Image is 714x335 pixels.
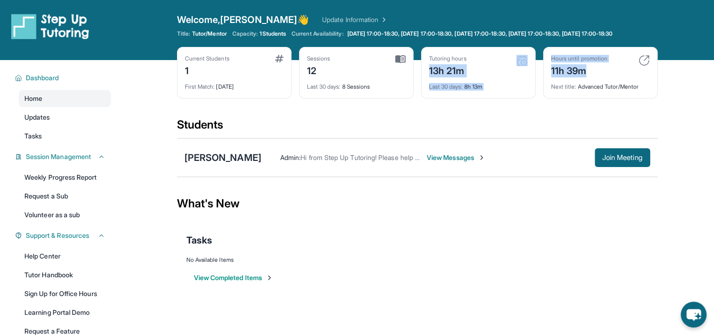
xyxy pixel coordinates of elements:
span: Support & Resources [26,231,89,240]
span: Admin : [280,153,300,161]
a: Weekly Progress Report [19,169,111,186]
span: Tasks [186,234,212,247]
div: [PERSON_NAME] [184,151,261,164]
a: Tutor Handbook [19,266,111,283]
a: Updates [19,109,111,126]
img: Chevron-Right [478,154,485,161]
span: [DATE] 17:00-18:30, [DATE] 17:00-18:30, [DATE] 17:00-18:30, [DATE] 17:00-18:30, [DATE] 17:00-18:30 [347,30,613,38]
div: 12 [307,62,330,77]
button: chat-button [681,302,706,327]
a: Help Center [19,248,111,265]
div: 1 [185,62,230,77]
a: Home [19,90,111,107]
span: Session Management [26,152,91,161]
a: Request a Sub [19,188,111,205]
div: 11h 39m [551,62,607,77]
div: 8h 13m [429,77,528,91]
span: Next title : [551,83,576,90]
div: Tutoring hours [429,55,467,62]
span: Join Meeting [602,155,643,160]
span: Current Availability: [292,30,343,38]
span: Dashboard [26,73,59,83]
img: logo [11,13,89,39]
img: Chevron Right [378,15,388,24]
a: Sign Up for Office Hours [19,285,111,302]
div: [DATE] [185,77,284,91]
div: Hours until promotion [551,55,607,62]
a: Learning Portal Demo [19,304,111,321]
div: No Available Items [186,256,648,264]
div: Sessions [307,55,330,62]
div: 13h 21m [429,62,467,77]
span: Updates [24,113,50,122]
span: View Messages [427,153,485,162]
button: View Completed Items [194,273,273,282]
img: card [275,55,284,62]
img: card [516,55,528,66]
button: Session Management [22,152,105,161]
img: card [638,55,650,66]
span: Tasks [24,131,42,141]
img: card [395,55,406,63]
span: Last 30 days : [429,83,463,90]
span: Title: [177,30,190,38]
span: Capacity: [232,30,258,38]
div: 8 Sessions [307,77,406,91]
a: Update Information [322,15,388,24]
span: Home [24,94,42,103]
span: Last 30 days : [307,83,341,90]
div: Students [177,117,658,138]
span: First Match : [185,83,215,90]
a: [DATE] 17:00-18:30, [DATE] 17:00-18:30, [DATE] 17:00-18:30, [DATE] 17:00-18:30, [DATE] 17:00-18:30 [345,30,615,38]
a: Tasks [19,128,111,145]
span: Tutor/Mentor [192,30,227,38]
button: Join Meeting [595,148,650,167]
span: 1 Students [260,30,286,38]
div: What's New [177,183,658,224]
button: Dashboard [22,73,105,83]
button: Support & Resources [22,231,105,240]
a: Volunteer as a sub [19,206,111,223]
div: Current Students [185,55,230,62]
span: Welcome, [PERSON_NAME] 👋 [177,13,309,26]
div: Advanced Tutor/Mentor [551,77,650,91]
